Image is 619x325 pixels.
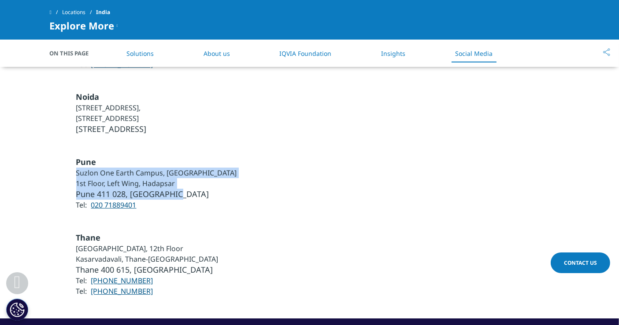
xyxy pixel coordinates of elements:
span: Noida [76,91,100,102]
button: Cookies Settings [6,299,28,321]
a: Contact Us [551,252,610,273]
span: Thane [76,232,101,243]
span: Contact Us [564,259,597,267]
li: 1st Floor, Left Wing, Hadapsar [76,178,237,189]
span: Pune 411 028, [GEOGRAPHIC_DATA] [76,189,209,199]
span: [STREET_ADDRESS] [76,124,147,134]
li: [STREET_ADDRESS], [76,102,147,113]
span: Tel: [76,276,87,285]
span: Tel: [76,200,87,210]
a: About us [204,49,230,58]
span: Explore More [50,20,115,31]
li: [GEOGRAPHIC_DATA], 12th Floor [76,243,219,254]
span: Pune [76,157,96,167]
span: Tel: [76,286,87,296]
a: IQVIA Foundation [279,49,331,58]
li: [STREET_ADDRESS] [76,113,147,124]
a: Locations [62,4,96,20]
li: Kasarvadavali, Thane-[GEOGRAPHIC_DATA] [76,254,219,264]
a: 020 71889401 [91,200,137,210]
a: Solutions [126,49,154,58]
a: [PHONE_NUMBER] [91,276,153,285]
span: On This Page [50,49,98,58]
span: India [96,4,110,20]
a: [PHONE_NUMBER] [91,286,153,296]
li: Suzlon One Earth Campus, [GEOGRAPHIC_DATA] [76,168,237,178]
a: Insights [381,49,405,58]
a: Social Media [455,49,493,58]
span: Thane 400 615, [GEOGRAPHIC_DATA] [76,264,213,275]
